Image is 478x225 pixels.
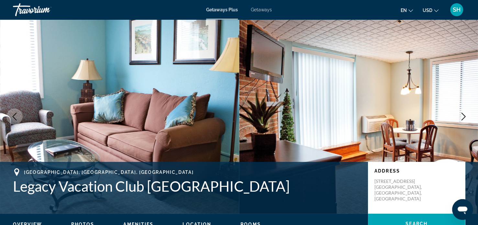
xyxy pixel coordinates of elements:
[401,6,413,15] button: Change language
[448,3,465,17] button: User Menu
[374,168,459,174] p: Address
[453,6,461,13] span: SH
[13,178,361,195] h1: Legacy Vacation Club [GEOGRAPHIC_DATA]
[251,7,272,12] a: Getaways
[206,7,238,12] a: Getaways Plus
[455,108,472,125] button: Next image
[423,6,439,15] button: Change currency
[423,8,432,13] span: USD
[6,108,23,125] button: Previous image
[24,170,194,175] span: [GEOGRAPHIC_DATA], [GEOGRAPHIC_DATA], [GEOGRAPHIC_DATA]
[452,199,473,220] iframe: Button to launch messaging window
[13,1,78,18] a: Travorium
[374,178,426,202] p: [STREET_ADDRESS] [GEOGRAPHIC_DATA], [GEOGRAPHIC_DATA], [GEOGRAPHIC_DATA]
[401,8,407,13] span: en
